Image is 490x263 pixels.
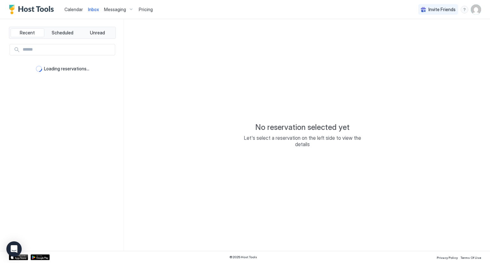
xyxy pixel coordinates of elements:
span: Messaging [104,7,126,12]
span: Let's select a reservation on the left side to view the details [239,135,366,147]
span: Calendar [64,7,83,12]
a: Google Play Store [31,254,50,260]
a: Inbox [88,6,99,13]
button: Unread [80,28,114,37]
div: loading [36,66,42,72]
span: Privacy Policy [437,256,458,259]
a: Terms Of Use [460,254,481,260]
a: Privacy Policy [437,254,458,260]
a: Host Tools Logo [9,5,57,14]
div: tab-group [9,27,116,39]
span: Recent [20,30,35,36]
button: Scheduled [46,28,79,37]
button: Recent [11,28,44,37]
span: Pricing [139,7,153,12]
span: Unread [90,30,105,36]
a: App Store [9,254,28,260]
span: Terms Of Use [460,256,481,259]
div: Open Intercom Messenger [6,241,22,257]
a: Calendar [64,6,83,13]
span: No reservation selected yet [255,123,350,132]
input: Input Field [20,44,115,55]
span: © 2025 Host Tools [229,255,257,259]
span: Invite Friends [428,7,456,12]
div: menu [461,6,468,13]
span: Scheduled [52,30,73,36]
div: User profile [471,4,481,15]
span: Loading reservations... [44,66,89,72]
span: Inbox [88,7,99,12]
